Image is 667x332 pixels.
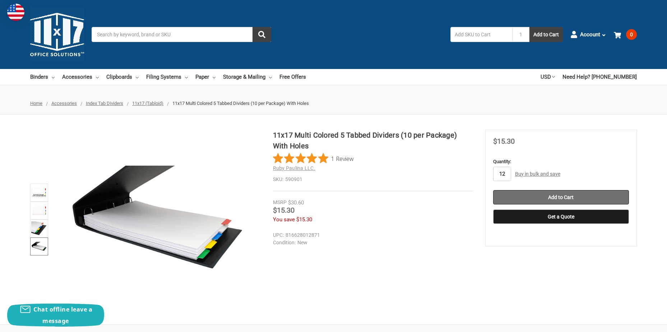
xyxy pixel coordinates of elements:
[493,190,629,204] input: Add to Cart
[541,69,555,85] a: USD
[132,101,163,106] a: 11x17 (Tabloid)
[331,153,354,164] span: 1 Review
[273,239,296,246] dt: Condition:
[493,209,629,224] button: Get a Quote
[195,69,216,85] a: Paper
[562,69,637,85] a: Need Help? [PHONE_NUMBER]
[515,171,560,177] a: Buy in bulk and save
[493,137,515,146] span: $15.30
[296,216,312,223] span: $15.30
[273,231,470,239] dd: 816628012871
[31,239,47,254] img: 11x17 Multi Colored 5 Tabbed Dividers (10 per Package) With Holes
[614,25,637,44] a: 0
[273,165,315,171] a: Ruby Paulina LLC.
[273,153,354,164] button: Rated 5 out of 5 stars from 1 reviews. Jump to reviews.
[68,130,247,309] img: 11x17 Multi Colored 5 Tabbed Dividers (10 per Package) With Holes
[146,69,188,85] a: Filing Systems
[279,69,306,85] a: Free Offers
[273,199,287,206] div: MSRP
[106,69,139,85] a: Clipboards
[172,101,309,106] span: 11x17 Multi Colored 5 Tabbed Dividers (10 per Package) With Holes
[86,101,123,106] a: Index Tab Dividers
[31,221,47,236] img: 11x17 Multi Colored 5 Tabbed Dividers (10 per Package) With Holes
[450,27,512,42] input: Add SKU to Cart
[7,304,104,327] button: Chat offline leave a message
[51,101,77,106] a: Accessories
[626,29,637,40] span: 0
[223,69,272,85] a: Storage & Mailing
[92,27,271,42] input: Search by keyword, brand or SKU
[62,69,99,85] a: Accessories
[273,130,473,151] h1: 11x17 Multi Colored 5 Tabbed Dividers (10 per Package) With Holes
[31,203,47,218] img: 11x17 Multi Colored 5 Tabbed Dividers (10 per Package) With Holes
[493,158,629,165] label: Quantity:
[273,176,473,183] dd: 590901
[273,239,470,246] dd: New
[31,185,47,200] img: 11x17 Multi Colored 5 Tabbed Dividers (10 per Package) With Holes
[273,176,283,183] dt: SKU:
[273,216,295,223] span: You save
[30,8,84,61] img: 11x17.com
[529,27,563,42] button: Add to Cart
[33,305,92,325] span: Chat offline leave a message
[580,31,600,39] span: Account
[273,206,295,215] span: $15.30
[30,69,55,85] a: Binders
[273,231,284,239] dt: UPC:
[288,199,304,206] span: $30.60
[7,4,24,21] img: duty and tax information for United States
[30,101,42,106] a: Home
[570,25,606,44] a: Account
